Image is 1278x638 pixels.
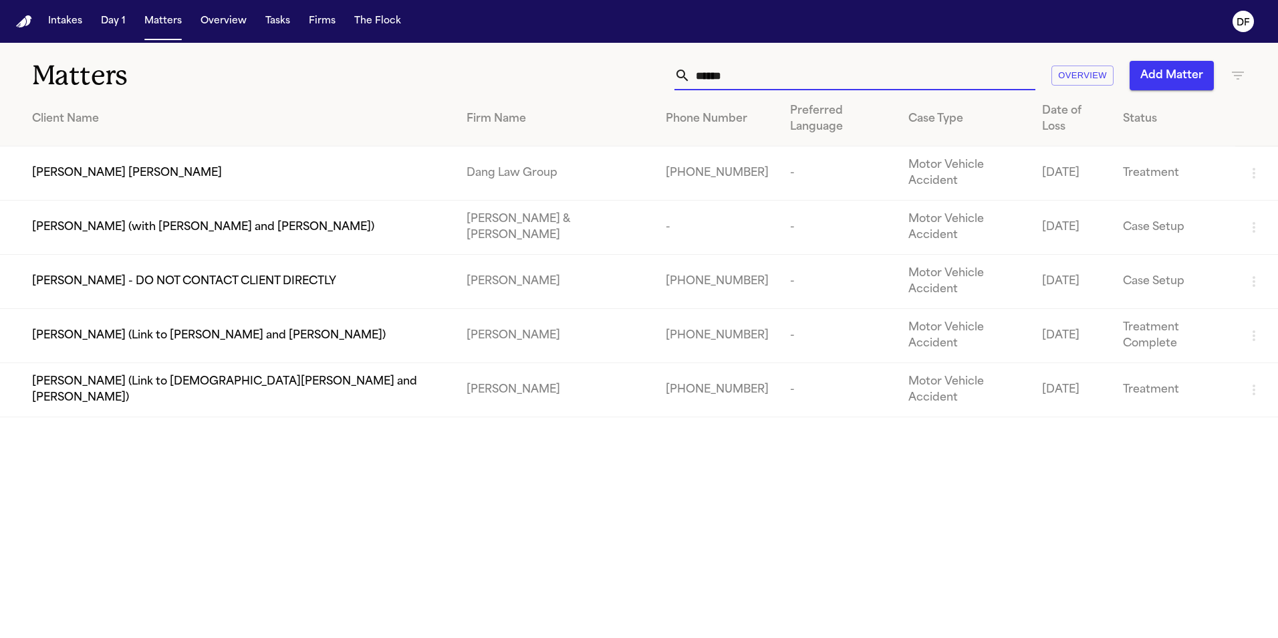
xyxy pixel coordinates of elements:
[779,309,898,363] td: -
[1112,363,1235,417] td: Treatment
[1042,103,1102,135] div: Date of Loss
[1031,146,1113,201] td: [DATE]
[1130,61,1214,90] button: Add Matter
[349,9,406,33] button: The Flock
[779,201,898,255] td: -
[96,9,131,33] button: Day 1
[655,146,779,201] td: [PHONE_NUMBER]
[456,309,655,363] td: [PERSON_NAME]
[456,201,655,255] td: [PERSON_NAME] & [PERSON_NAME]
[32,328,386,344] span: [PERSON_NAME] (Link to [PERSON_NAME] and [PERSON_NAME])
[1123,111,1225,127] div: Status
[666,111,769,127] div: Phone Number
[898,363,1031,417] td: Motor Vehicle Accident
[1112,309,1235,363] td: Treatment Complete
[139,9,187,33] button: Matters
[16,15,32,28] a: Home
[260,9,295,33] button: Tasks
[1031,363,1113,417] td: [DATE]
[1112,201,1235,255] td: Case Setup
[32,274,336,290] span: [PERSON_NAME] - DO NOT CONTACT CLIENT DIRECTLY
[898,146,1031,201] td: Motor Vehicle Accident
[32,111,445,127] div: Client Name
[1031,255,1113,309] td: [DATE]
[1112,255,1235,309] td: Case Setup
[195,9,252,33] button: Overview
[898,201,1031,255] td: Motor Vehicle Accident
[655,363,779,417] td: [PHONE_NUMBER]
[32,59,386,92] h1: Matters
[655,201,779,255] td: -
[655,255,779,309] td: [PHONE_NUMBER]
[32,374,445,406] span: [PERSON_NAME] (Link to [DEMOGRAPHIC_DATA][PERSON_NAME] and [PERSON_NAME])
[1031,309,1113,363] td: [DATE]
[898,309,1031,363] td: Motor Vehicle Accident
[32,219,374,235] span: [PERSON_NAME] (with [PERSON_NAME] and [PERSON_NAME])
[1051,66,1114,86] button: Overview
[790,103,887,135] div: Preferred Language
[303,9,341,33] button: Firms
[1031,201,1113,255] td: [DATE]
[779,255,898,309] td: -
[16,15,32,28] img: Finch Logo
[456,363,655,417] td: [PERSON_NAME]
[908,111,1020,127] div: Case Type
[1112,146,1235,201] td: Treatment
[467,111,644,127] div: Firm Name
[898,255,1031,309] td: Motor Vehicle Accident
[456,146,655,201] td: Dang Law Group
[456,255,655,309] td: [PERSON_NAME]
[32,165,222,181] span: [PERSON_NAME] [PERSON_NAME]
[655,309,779,363] td: [PHONE_NUMBER]
[779,363,898,417] td: -
[43,9,88,33] button: Intakes
[779,146,898,201] td: -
